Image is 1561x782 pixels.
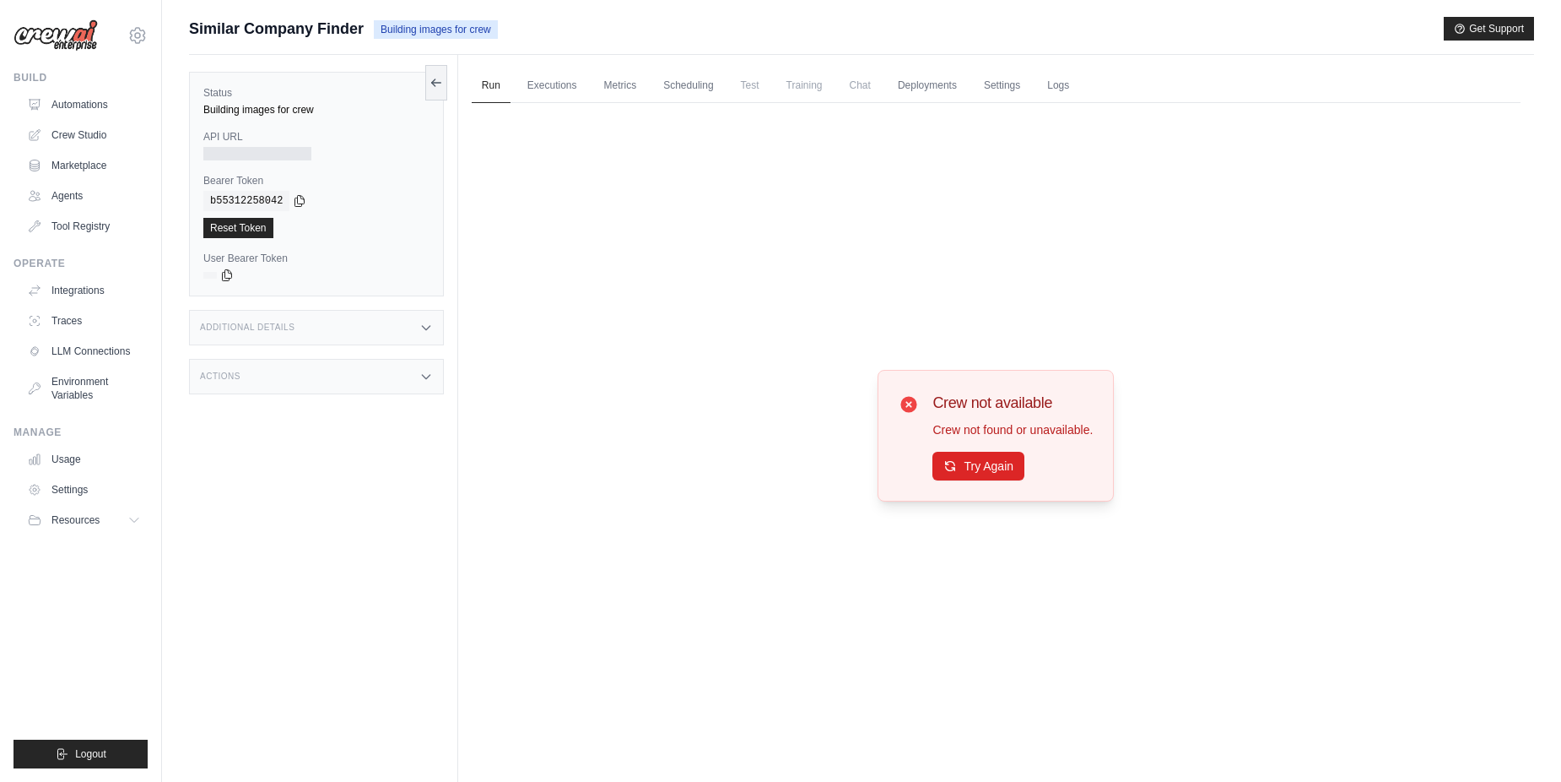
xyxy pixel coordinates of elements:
button: Get Support [1444,17,1534,41]
a: Deployments [888,68,967,104]
a: LLM Connections [20,338,148,365]
code: b55312258042 [203,191,289,211]
div: Build [14,71,148,84]
a: Tool Registry [20,213,148,240]
span: Training is not available until the deployment is complete [776,68,833,102]
a: Logs [1037,68,1079,104]
a: Automations [20,91,148,118]
div: Manage [14,426,148,439]
button: Logout [14,740,148,768]
a: Traces [20,307,148,334]
p: Crew not found or unavailable. [932,421,1093,438]
span: Logout [75,747,106,761]
span: Chat is not available until the deployment is complete [840,68,881,102]
a: Scheduling [653,68,723,104]
a: Settings [20,476,148,503]
a: Metrics [594,68,647,104]
label: User Bearer Token [203,252,429,265]
img: Logo [14,19,98,52]
button: Resources [20,507,148,534]
div: Building images for crew [203,103,429,117]
h3: Additional Details [200,323,294,333]
a: Agents [20,182,148,209]
span: Similar Company Finder [189,17,364,41]
iframe: Chat Widget [1477,701,1561,782]
a: Settings [974,68,1030,104]
a: Marketplace [20,152,148,179]
h3: Crew not available [932,391,1093,415]
a: Crew Studio [20,122,148,149]
span: Building images for crew [374,20,498,39]
a: Usage [20,446,148,473]
span: Test [731,68,770,102]
a: Reset Token [203,218,273,238]
button: Try Again [932,452,1024,481]
a: Integrations [20,277,148,304]
span: Resources [51,513,100,527]
h3: Actions [200,372,240,382]
a: Executions [517,68,587,104]
a: Environment Variables [20,368,148,409]
label: Bearer Token [203,174,429,187]
label: Status [203,86,429,100]
a: Run [472,68,510,104]
div: Operate [14,257,148,270]
label: API URL [203,130,429,144]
